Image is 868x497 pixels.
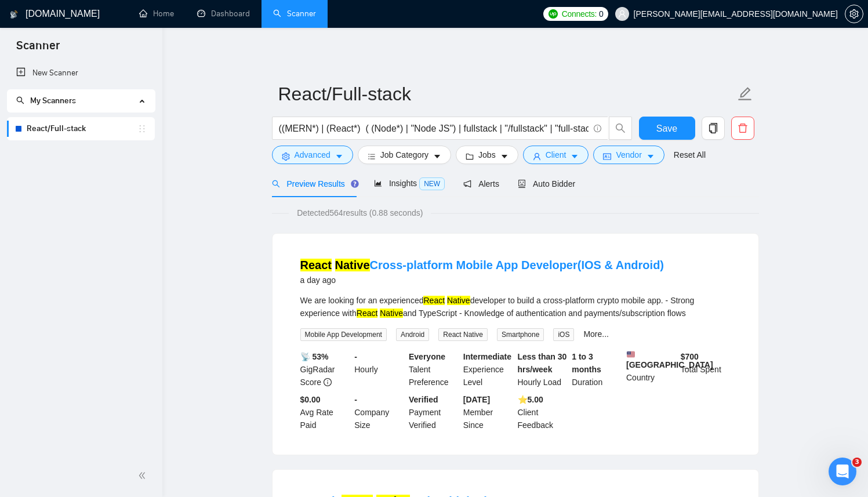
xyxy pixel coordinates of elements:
button: userClientcaret-down [523,146,589,164]
span: idcard [603,152,611,161]
div: Company Size [352,393,406,431]
span: My Scanners [16,96,76,106]
li: React/Full-stack [7,117,155,140]
div: Experience Level [461,350,515,389]
div: Payment Verified [406,393,461,431]
div: Country [624,350,678,389]
span: Android [396,328,429,341]
span: info-circle [594,125,601,132]
b: $ 700 [681,352,699,361]
a: New Scanner [16,61,146,85]
span: 3 [852,458,862,467]
span: bars [368,152,376,161]
span: Save [656,121,677,136]
a: React NativeCross-platform Mobile App Developer(IOS & Android) [300,259,664,271]
mark: React [300,259,332,271]
div: Hourly Load [515,350,570,389]
span: Scanner [7,37,69,61]
li: New Scanner [7,61,155,85]
img: 🇺🇸 [627,350,635,358]
span: setting [845,9,863,19]
span: Job Category [380,148,428,161]
button: Save [639,117,695,140]
a: Reset All [674,148,706,161]
div: Tooltip anchor [350,179,360,189]
div: Avg Rate Paid [298,393,353,431]
mark: React [357,309,378,318]
img: upwork-logo.png [549,9,558,19]
b: Everyone [409,352,445,361]
b: ⭐️ 5.00 [518,395,543,404]
span: Insights [374,179,445,188]
b: [DATE] [463,395,490,404]
span: user [618,10,626,18]
a: dashboardDashboard [197,9,250,19]
mark: Native [335,259,370,271]
input: Scanner name... [278,79,735,108]
span: React Native [438,328,488,341]
b: Verified [409,395,438,404]
span: edit [738,86,753,101]
div: Talent Preference [406,350,461,389]
span: Alerts [463,179,499,188]
span: copy [702,123,724,133]
button: copy [702,117,725,140]
span: caret-down [500,152,509,161]
button: idcardVendorcaret-down [593,146,664,164]
span: My Scanners [30,96,76,106]
b: [GEOGRAPHIC_DATA] [626,350,713,369]
span: Jobs [478,148,496,161]
div: Total Spent [678,350,733,389]
span: Smartphone [497,328,544,341]
span: Mobile App Development [300,328,387,341]
mark: React [423,296,445,305]
span: folder [466,152,474,161]
span: info-circle [324,378,332,386]
span: holder [137,124,147,133]
b: - [354,352,357,361]
span: Preview Results [272,179,355,188]
span: iOS [553,328,574,341]
mark: Native [380,309,403,318]
span: Connects: [562,8,597,20]
b: Intermediate [463,352,511,361]
div: Client Feedback [515,393,570,431]
span: Client [546,148,566,161]
b: 📡 53% [300,352,329,361]
b: 1 to 3 months [572,352,601,374]
input: Search Freelance Jobs... [279,121,589,136]
span: caret-down [647,152,655,161]
button: settingAdvancedcaret-down [272,146,353,164]
span: Detected 564 results (0.88 seconds) [289,206,431,219]
button: delete [731,117,754,140]
b: Less than 30 hrs/week [518,352,567,374]
div: GigRadar Score [298,350,353,389]
div: Hourly [352,350,406,389]
span: caret-down [335,152,343,161]
span: delete [732,123,754,133]
a: More... [583,329,609,339]
img: logo [10,5,18,24]
span: search [16,96,24,104]
span: search [609,123,631,133]
span: Vendor [616,148,641,161]
div: Duration [569,350,624,389]
span: double-left [138,470,150,481]
a: setting [845,9,863,19]
a: React/Full-stack [27,117,137,140]
button: folderJobscaret-down [456,146,518,164]
span: Advanced [295,148,331,161]
span: caret-down [433,152,441,161]
span: area-chart [374,179,382,187]
span: robot [518,180,526,188]
span: setting [282,152,290,161]
a: searchScanner [273,9,316,19]
div: a day ago [300,273,664,287]
span: user [533,152,541,161]
b: - [354,395,357,404]
span: search [272,180,280,188]
div: Member Since [461,393,515,431]
iframe: Intercom live chat [829,458,856,485]
b: $0.00 [300,395,321,404]
button: barsJob Categorycaret-down [358,146,451,164]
